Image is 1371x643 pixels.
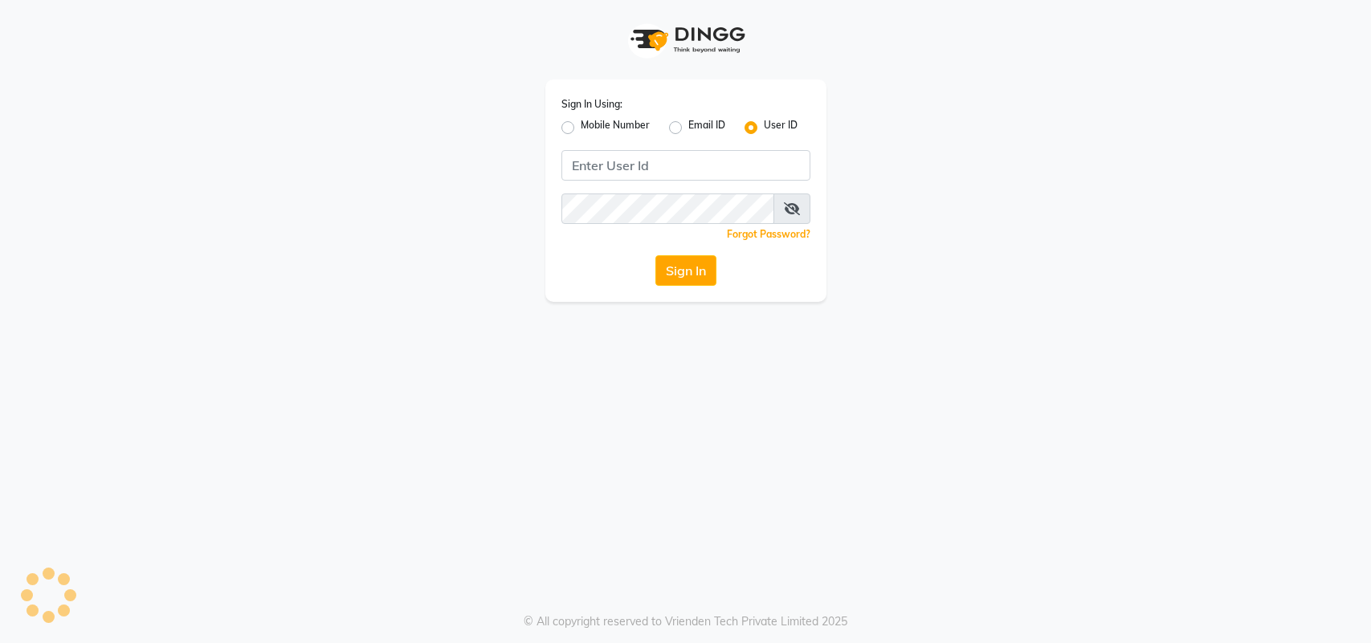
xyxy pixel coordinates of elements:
[727,228,810,240] a: Forgot Password?
[688,118,725,137] label: Email ID
[561,150,810,181] input: Username
[622,16,750,63] img: logo1.svg
[581,118,650,137] label: Mobile Number
[561,193,774,224] input: Username
[561,97,622,112] label: Sign In Using:
[764,118,798,137] label: User ID
[655,255,716,286] button: Sign In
